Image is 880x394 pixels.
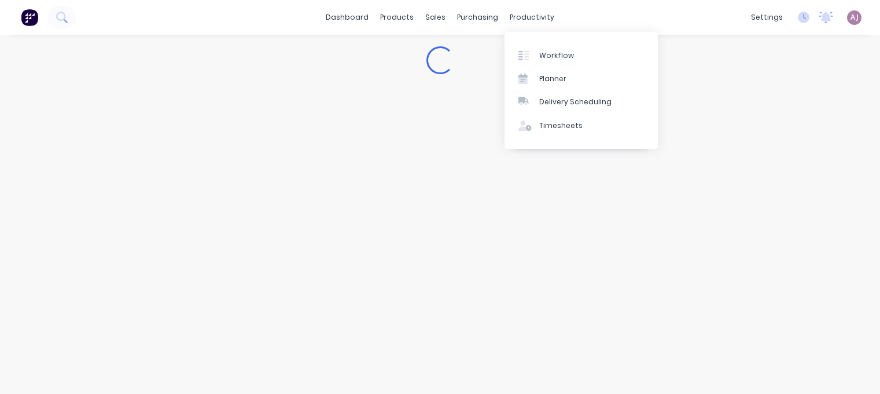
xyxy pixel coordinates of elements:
[505,67,658,90] a: Planner
[374,9,419,26] div: products
[539,97,612,107] div: Delivery Scheduling
[539,50,574,61] div: Workflow
[320,9,374,26] a: dashboard
[505,90,658,114] a: Delivery Scheduling
[505,114,658,137] a: Timesheets
[850,12,859,23] span: AJ
[419,9,451,26] div: sales
[505,43,658,67] a: Workflow
[504,9,560,26] div: productivity
[745,9,789,26] div: settings
[539,121,583,131] div: Timesheets
[539,74,566,84] div: Planner
[21,9,38,26] img: Factory
[451,9,504,26] div: purchasing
